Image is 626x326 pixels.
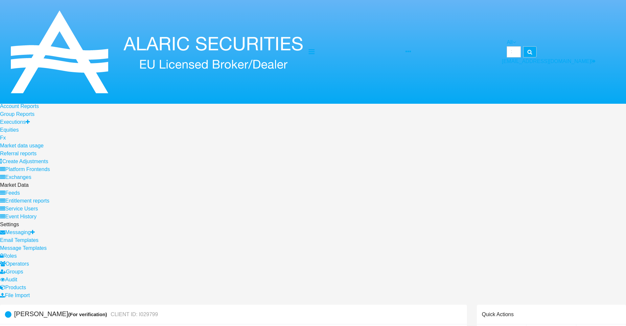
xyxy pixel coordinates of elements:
[5,174,31,180] span: Exchanges
[482,311,514,317] h6: Quick Actions
[2,159,48,164] span: Create Adjustments
[5,3,309,101] img: Logo image
[502,58,596,64] a: [EMAIL_ADDRESS][DOMAIN_NAME]
[5,190,20,196] span: Feeds
[3,253,17,259] span: Roles
[5,166,50,172] span: Platform Frontends
[5,214,36,219] span: Event History
[5,285,26,290] span: Products
[5,206,38,211] span: Service Users
[5,293,30,298] span: File Import
[5,198,49,204] span: Entitlement reports
[502,58,591,64] span: [EMAIL_ADDRESS][DOMAIN_NAME]
[507,39,513,45] span: All
[68,311,109,318] div: (For verification)
[6,269,23,274] span: Groups
[6,261,29,267] span: Operators
[5,277,17,282] span: Audit
[507,46,521,57] input: Search
[507,39,516,45] a: All
[109,312,158,317] small: CLIENT ID: I029799
[14,311,158,318] h5: [PERSON_NAME]
[5,229,31,235] span: Messaging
